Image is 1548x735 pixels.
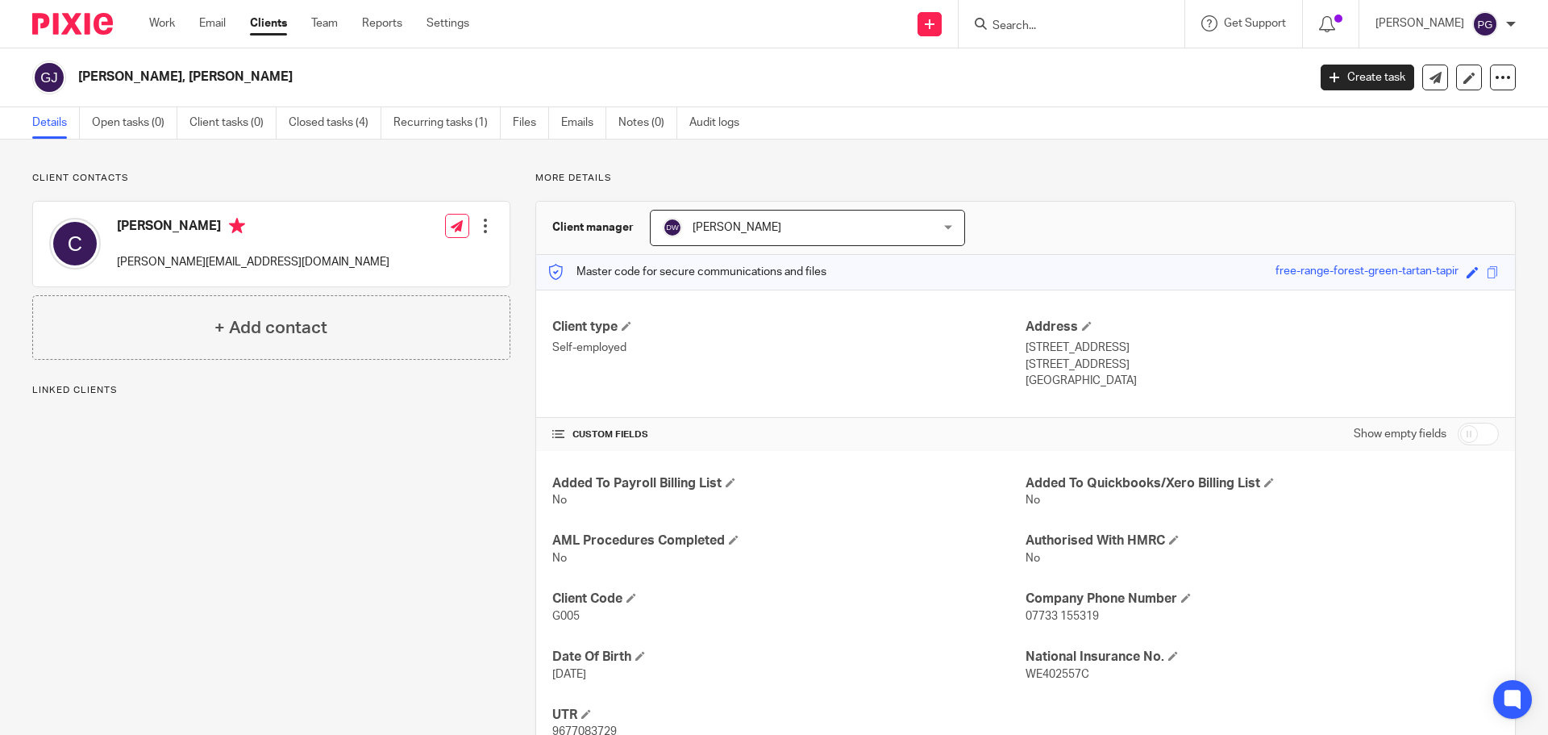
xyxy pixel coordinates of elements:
p: [STREET_ADDRESS] [1026,340,1499,356]
a: Recurring tasks (1) [393,107,501,139]
span: Get Support [1224,18,1286,29]
h4: Company Phone Number [1026,591,1499,608]
h4: + Add contact [214,315,327,340]
p: Linked clients [32,384,510,397]
img: svg%3E [49,218,101,269]
h4: Client type [552,319,1026,336]
a: Details [32,107,80,139]
span: WE402557C [1026,669,1089,680]
a: Client tasks (0) [189,107,277,139]
a: Notes (0) [618,107,677,139]
p: [STREET_ADDRESS] [1026,357,1499,373]
span: No [1026,495,1040,506]
h4: Client Code [552,591,1026,608]
h4: Address [1026,319,1499,336]
h2: [PERSON_NAME], [PERSON_NAME] [78,69,1053,86]
a: Clients [250,15,287,31]
a: Settings [427,15,469,31]
h4: National Insurance No. [1026,649,1499,666]
span: G005 [552,611,580,622]
p: Self-employed [552,340,1026,356]
a: Email [199,15,226,31]
h3: Client manager [552,219,634,236]
span: No [552,553,567,564]
img: svg%3E [663,218,682,237]
div: free-range-forest-green-tartan-tapir [1275,263,1459,282]
p: More details [535,172,1516,185]
a: Team [311,15,338,31]
a: Create task [1321,65,1414,90]
input: Search [991,19,1136,34]
h4: Added To Quickbooks/Xero Billing List [1026,475,1499,492]
a: Audit logs [689,107,751,139]
img: svg%3E [1472,11,1498,37]
h4: Date Of Birth [552,649,1026,666]
i: Primary [229,218,245,234]
img: svg%3E [32,61,66,94]
h4: Authorised With HMRC [1026,532,1499,549]
a: Emails [561,107,606,139]
span: No [1026,553,1040,564]
h4: Added To Payroll Billing List [552,475,1026,492]
a: Reports [362,15,402,31]
span: [PERSON_NAME] [693,222,781,233]
a: Open tasks (0) [92,107,177,139]
h4: UTR [552,707,1026,724]
p: [GEOGRAPHIC_DATA] [1026,373,1499,389]
h4: CUSTOM FIELDS [552,428,1026,441]
p: [PERSON_NAME][EMAIL_ADDRESS][DOMAIN_NAME] [117,254,389,270]
span: 07733 155319 [1026,611,1099,622]
h4: AML Procedures Completed [552,532,1026,549]
img: Pixie [32,13,113,35]
span: [DATE] [552,669,586,680]
p: Master code for secure communications and files [548,264,826,280]
h4: [PERSON_NAME] [117,218,389,238]
p: [PERSON_NAME] [1375,15,1464,31]
a: Files [513,107,549,139]
span: No [552,495,567,506]
p: Client contacts [32,172,510,185]
a: Work [149,15,175,31]
label: Show empty fields [1354,426,1446,442]
a: Closed tasks (4) [289,107,381,139]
